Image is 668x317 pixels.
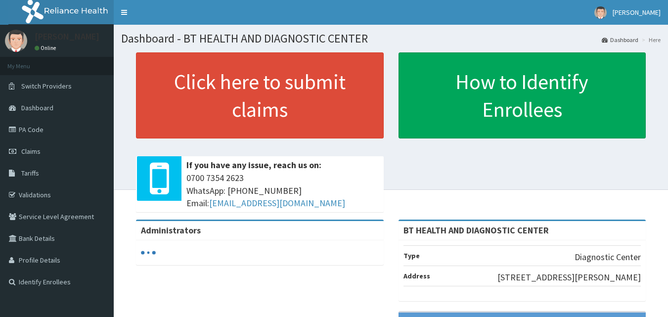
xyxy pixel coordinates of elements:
span: 0700 7354 2623 WhatsApp: [PHONE_NUMBER] Email: [186,172,379,210]
a: Dashboard [602,36,638,44]
a: How to Identify Enrollees [399,52,646,138]
svg: audio-loading [141,245,156,260]
a: [EMAIL_ADDRESS][DOMAIN_NAME] [209,197,345,209]
img: User Image [5,30,27,52]
p: [STREET_ADDRESS][PERSON_NAME] [497,271,641,284]
li: Here [639,36,661,44]
span: Dashboard [21,103,53,112]
h1: Dashboard - BT HEALTH AND DIAGNOSTIC CENTER [121,32,661,45]
span: Switch Providers [21,82,72,91]
b: If you have any issue, reach us on: [186,159,321,171]
b: Administrators [141,225,201,236]
strong: BT HEALTH AND DIAGNOSTIC CENTER [403,225,549,236]
span: [PERSON_NAME] [613,8,661,17]
b: Type [403,251,420,260]
b: Address [403,272,430,280]
a: Online [35,45,58,51]
span: Claims [21,147,41,156]
a: Click here to submit claims [136,52,384,138]
span: Tariffs [21,169,39,178]
p: [PERSON_NAME] [35,32,99,41]
img: User Image [594,6,607,19]
p: Diagnostic Center [575,251,641,264]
